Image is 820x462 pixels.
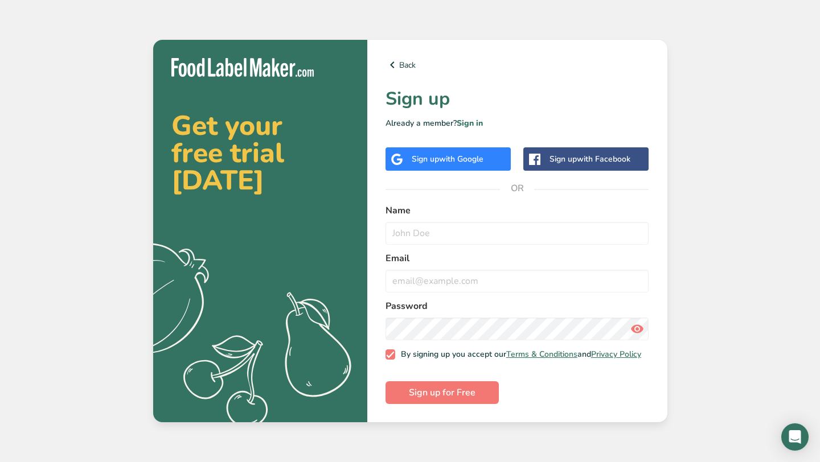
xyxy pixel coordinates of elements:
[591,349,641,360] a: Privacy Policy
[395,349,641,360] span: By signing up you accept our and
[439,154,483,164] span: with Google
[386,204,649,217] label: Name
[500,171,534,205] span: OR
[577,154,630,164] span: with Facebook
[457,118,483,129] a: Sign in
[550,153,630,165] div: Sign up
[412,153,483,165] div: Sign up
[386,270,649,292] input: email@example.com
[171,112,349,194] h2: Get your free trial [DATE]
[386,299,649,313] label: Password
[386,58,649,72] a: Back
[386,251,649,265] label: Email
[781,423,809,451] div: Open Intercom Messenger
[386,117,649,129] p: Already a member?
[506,349,577,360] a: Terms & Conditions
[386,85,649,113] h1: Sign up
[386,381,499,404] button: Sign up for Free
[171,58,314,77] img: Food Label Maker
[386,222,649,245] input: John Doe
[409,386,475,399] span: Sign up for Free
